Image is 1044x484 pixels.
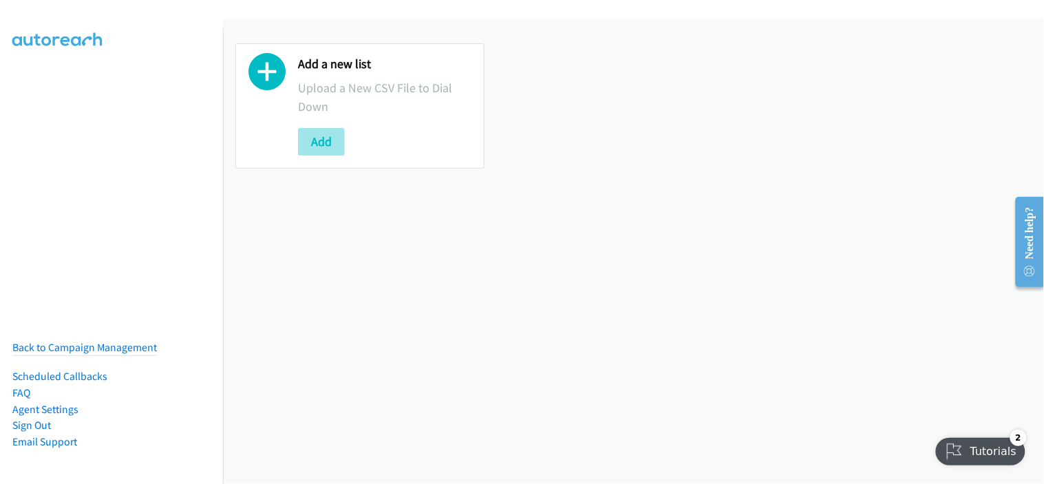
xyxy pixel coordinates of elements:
a: FAQ [12,386,30,399]
a: Email Support [12,435,77,448]
a: Agent Settings [12,403,78,416]
iframe: Resource Center [1005,187,1044,297]
a: Back to Campaign Management [12,341,157,354]
a: Sign Out [12,419,51,432]
p: Upload a New CSV File to Dial Down [298,78,471,116]
a: Scheduled Callbacks [12,370,107,383]
button: Add [298,128,345,156]
iframe: Checklist [928,424,1034,474]
h2: Add a new list [298,56,471,72]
